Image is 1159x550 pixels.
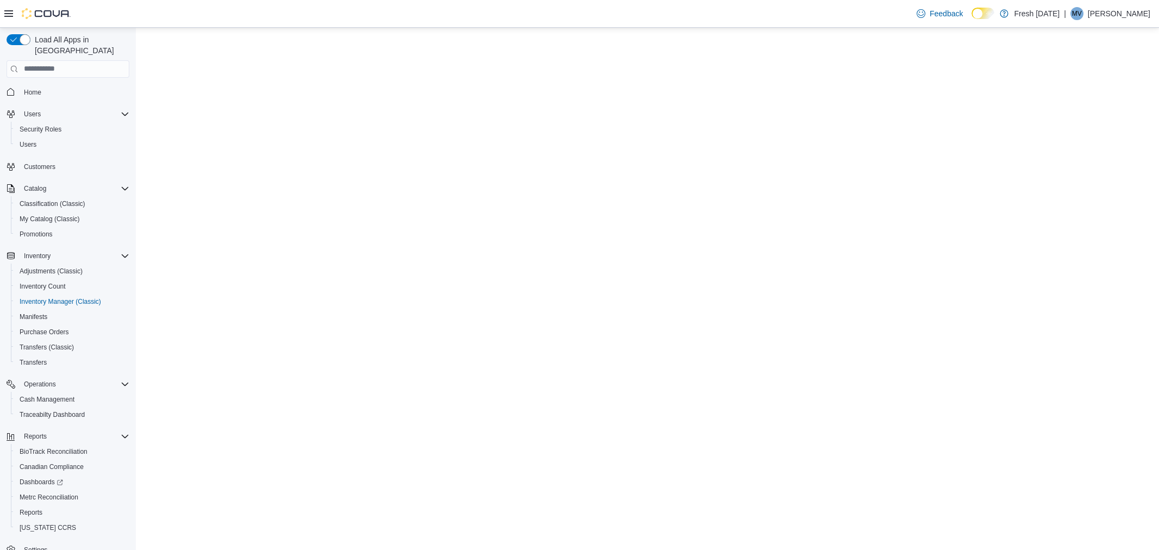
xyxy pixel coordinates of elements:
[11,505,134,520] button: Reports
[11,459,134,474] button: Canadian Compliance
[20,462,84,471] span: Canadian Compliance
[11,474,134,490] a: Dashboards
[2,181,134,196] button: Catalog
[20,230,53,239] span: Promotions
[20,447,87,456] span: BioTrack Reconciliation
[15,506,129,519] span: Reports
[22,8,71,19] img: Cova
[11,211,134,227] button: My Catalog (Classic)
[972,19,972,20] span: Dark Mode
[20,378,60,391] button: Operations
[15,506,47,519] a: Reports
[20,199,85,208] span: Classification (Classic)
[11,227,134,242] button: Promotions
[15,265,129,278] span: Adjustments (Classic)
[20,430,129,443] span: Reports
[930,8,963,19] span: Feedback
[20,430,51,443] button: Reports
[24,162,55,171] span: Customers
[15,310,52,323] a: Manifests
[20,478,63,486] span: Dashboards
[11,407,134,422] button: Traceabilty Dashboard
[20,125,61,134] span: Security Roles
[20,395,74,404] span: Cash Management
[20,215,80,223] span: My Catalog (Classic)
[15,521,80,534] a: [US_STATE] CCRS
[2,377,134,392] button: Operations
[24,184,46,193] span: Catalog
[20,328,69,336] span: Purchase Orders
[20,86,46,99] a: Home
[20,297,101,306] span: Inventory Manager (Classic)
[20,358,47,367] span: Transfers
[15,280,70,293] a: Inventory Count
[1064,7,1066,20] p: |
[15,476,67,489] a: Dashboards
[15,228,57,241] a: Promotions
[24,252,51,260] span: Inventory
[15,265,87,278] a: Adjustments (Classic)
[15,326,129,339] span: Purchase Orders
[20,108,129,121] span: Users
[15,445,129,458] span: BioTrack Reconciliation
[912,3,967,24] a: Feedback
[15,460,88,473] a: Canadian Compliance
[20,523,76,532] span: [US_STATE] CCRS
[972,8,994,19] input: Dark Mode
[11,392,134,407] button: Cash Management
[15,138,41,151] a: Users
[2,107,134,122] button: Users
[20,508,42,517] span: Reports
[15,356,129,369] span: Transfers
[15,197,129,210] span: Classification (Classic)
[24,380,56,389] span: Operations
[20,140,36,149] span: Users
[20,267,83,276] span: Adjustments (Classic)
[2,159,134,174] button: Customers
[15,521,129,534] span: Washington CCRS
[11,137,134,152] button: Users
[11,355,134,370] button: Transfers
[15,491,129,504] span: Metrc Reconciliation
[15,356,51,369] a: Transfers
[15,138,129,151] span: Users
[15,408,89,421] a: Traceabilty Dashboard
[15,212,129,226] span: My Catalog (Classic)
[20,160,129,173] span: Customers
[11,520,134,535] button: [US_STATE] CCRS
[11,324,134,340] button: Purchase Orders
[20,378,129,391] span: Operations
[2,248,134,264] button: Inventory
[11,122,134,137] button: Security Roles
[15,295,129,308] span: Inventory Manager (Classic)
[15,393,79,406] a: Cash Management
[2,84,134,100] button: Home
[20,493,78,502] span: Metrc Reconciliation
[15,228,129,241] span: Promotions
[20,312,47,321] span: Manifests
[20,85,129,99] span: Home
[20,282,66,291] span: Inventory Count
[20,108,45,121] button: Users
[15,123,129,136] span: Security Roles
[20,410,85,419] span: Traceabilty Dashboard
[1072,7,1082,20] span: MV
[15,476,129,489] span: Dashboards
[11,490,134,505] button: Metrc Reconciliation
[15,123,66,136] a: Security Roles
[20,160,60,173] a: Customers
[15,310,129,323] span: Manifests
[15,393,129,406] span: Cash Management
[1088,7,1150,20] p: [PERSON_NAME]
[15,460,129,473] span: Canadian Compliance
[20,182,51,195] button: Catalog
[15,445,92,458] a: BioTrack Reconciliation
[30,34,129,56] span: Load All Apps in [GEOGRAPHIC_DATA]
[15,295,105,308] a: Inventory Manager (Classic)
[11,279,134,294] button: Inventory Count
[11,444,134,459] button: BioTrack Reconciliation
[20,249,129,262] span: Inventory
[15,491,83,504] a: Metrc Reconciliation
[1014,7,1060,20] p: Fresh [DATE]
[15,197,90,210] a: Classification (Classic)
